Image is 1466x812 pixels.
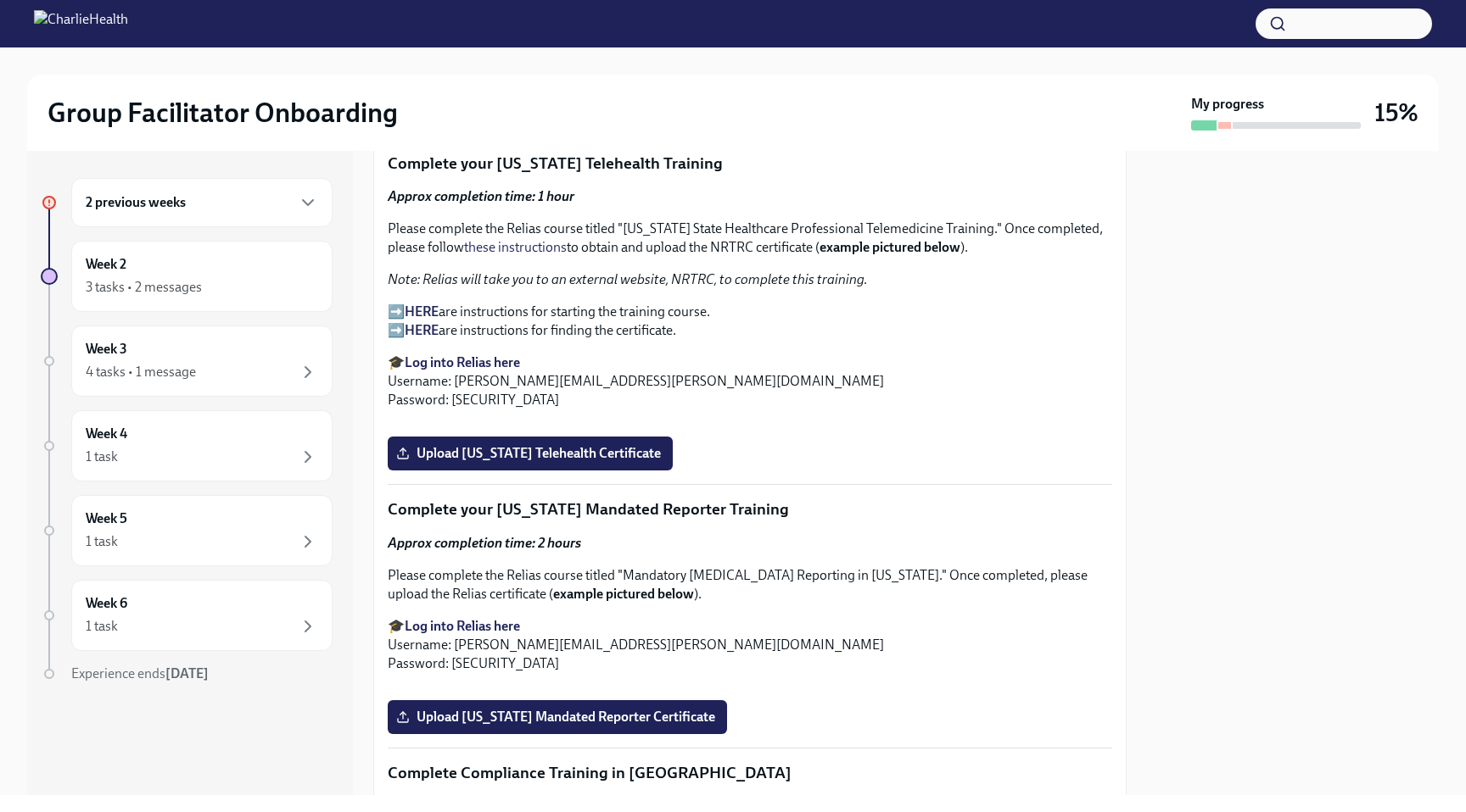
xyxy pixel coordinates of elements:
div: 1 task [86,448,118,466]
h6: Week 5 [86,509,127,528]
p: Please complete the Relias course titled "Mandatory [MEDICAL_DATA] Reporting in [US_STATE]." Once... [388,566,1112,603]
a: Week 61 task [41,580,333,651]
a: Log into Relias here [405,618,520,634]
div: 2 previous weeks [71,178,333,227]
label: Upload [US_STATE] Mandated Reporter Certificate [388,700,727,734]
a: Week 34 tasks • 1 message [41,325,333,397]
a: HERE [405,303,439,320]
h2: Group Facilitator Onboarding [48,96,398,130]
p: ➡️ are instructions for starting the training course. ➡️ are instructions for finding the certifi... [388,303,1112,340]
h6: Week 6 [86,594,127,613]
a: these instructions [464,239,567,255]
a: HERE [405,322,439,338]
p: Complete your [US_STATE] Mandated Reporter Training [388,498,1112,520]
h6: Week 4 [86,425,127,443]
strong: My progress [1191,95,1264,114]
h6: Week 2 [86,255,126,274]
a: Week 23 tasks • 2 messages [41,241,333,312]
strong: Approx completion time: 2 hours [388,535,581,551]
a: Week 41 task [41,410,333,481]
p: Complete Compliance Training in [GEOGRAPHIC_DATA] [388,762,1112,784]
strong: example pictured below [553,586,694,602]
a: Week 51 task [41,495,333,566]
p: 🎓 Username: [PERSON_NAME][EMAIL_ADDRESS][PERSON_NAME][DOMAIN_NAME] Password: [SECURITY_DATA] [388,353,1112,409]
a: Log into Relias here [405,354,520,370]
p: 🎓 Username: [PERSON_NAME][EMAIL_ADDRESS][PERSON_NAME][DOMAIN_NAME] Password: [SECURITY_DATA] [388,617,1112,673]
div: 3 tasks • 2 messages [86,278,202,297]
h3: 15% [1374,97,1418,128]
div: 1 task [86,532,118,551]
em: Note: Relias will take you to an external website, NRTRC, to complete this training. [388,271,868,287]
span: Experience ends [71,665,209,681]
strong: Approx completion time: 1 hour [388,188,574,204]
span: Upload [US_STATE] Mandated Reporter Certificate [400,709,715,726]
strong: example pictured below [820,239,960,255]
img: CharlieHealth [34,10,128,37]
div: 1 task [86,617,118,636]
p: Please complete the Relias course titled "[US_STATE] State Healthcare Professional Telemedicine T... [388,220,1112,257]
div: 4 tasks • 1 message [86,363,196,381]
span: Upload [US_STATE] Telehealth Certificate [400,445,661,462]
p: Complete your [US_STATE] Telehealth Training [388,153,1112,175]
h6: 2 previous weeks [86,193,186,212]
h6: Week 3 [86,340,127,359]
strong: [DATE] [165,665,209,681]
label: Upload [US_STATE] Telehealth Certificate [388,437,673,470]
